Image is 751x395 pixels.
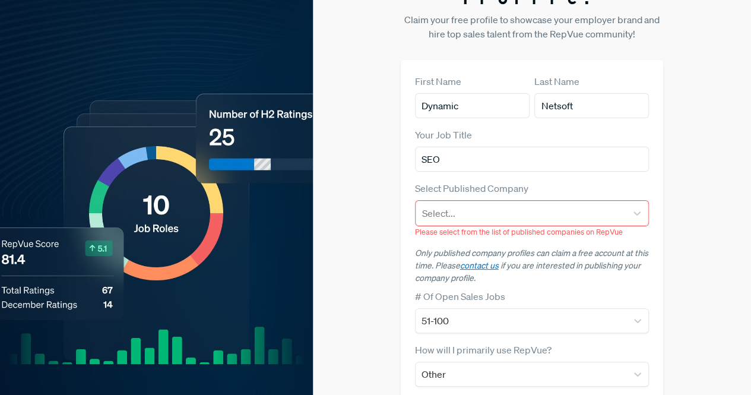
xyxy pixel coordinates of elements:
label: First Name [415,74,461,89]
a: contact us [460,260,499,271]
label: Your Job Title [415,128,472,142]
label: # Of Open Sales Jobs [415,289,505,304]
input: Title [415,147,649,172]
label: Last Name [534,74,579,89]
label: How will I primarily use RepVue? [415,343,552,357]
p: Claim your free profile to showcase your employer brand and hire top sales talent from the RepVue... [401,12,664,41]
input: First Name [415,93,530,118]
p: Only published company profiles can claim a free account at this time. Please if you are interest... [415,247,649,285]
label: Select Published Company [415,181,528,195]
input: Last Name [534,93,649,118]
p: Please select from the list of published companies on RepVue [415,226,649,238]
